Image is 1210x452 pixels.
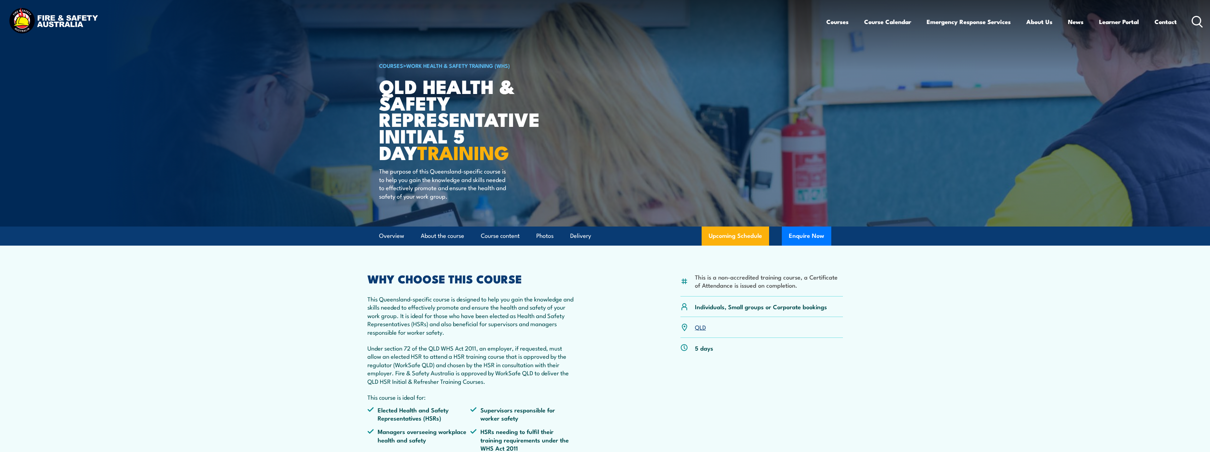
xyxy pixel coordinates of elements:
[864,12,911,31] a: Course Calendar
[406,61,510,69] a: Work Health & Safety Training (WHS)
[927,12,1011,31] a: Emergency Response Services
[1026,12,1052,31] a: About Us
[379,227,404,245] a: Overview
[481,227,520,245] a: Course content
[782,227,831,246] button: Enquire Now
[367,344,574,385] p: Under section 72 of the QLD WHS Act 2011, an employer, if requested, must allow an elected HSR to...
[695,344,713,352] p: 5 days
[826,12,849,31] a: Courses
[417,137,509,166] strong: TRAINING
[367,406,471,422] li: Elected Health and Safety Representatives (HSRs)
[695,303,827,311] p: Individuals, Small groups or Corporate bookings
[379,167,508,200] p: The purpose of this Queensland-specific course is to help you gain the knowledge and skills neede...
[421,227,464,245] a: About the course
[367,427,471,452] li: Managers overseeing workplace health and safety
[470,406,573,422] li: Supervisors responsible for worker safety
[536,227,554,245] a: Photos
[379,78,554,160] h1: QLD Health & Safety Representative Initial 5 Day
[1068,12,1084,31] a: News
[379,61,403,69] a: COURSES
[379,61,554,70] h6: >
[1155,12,1177,31] a: Contact
[702,227,769,246] a: Upcoming Schedule
[695,273,843,289] li: This is a non-accredited training course, a Certificate of Attendance is issued on completion.
[470,427,573,452] li: HSRs needing to fulfil their training requirements under the WHS Act 2011
[367,295,574,336] p: This Queensland-specific course is designed to help you gain the knowledge and skills needed to e...
[570,227,591,245] a: Delivery
[1099,12,1139,31] a: Learner Portal
[367,393,574,401] p: This course is ideal for:
[367,274,574,283] h2: WHY CHOOSE THIS COURSE
[695,323,706,331] a: QLD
